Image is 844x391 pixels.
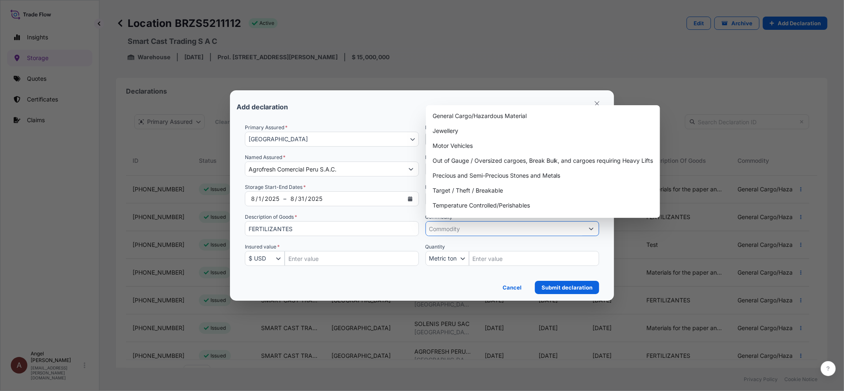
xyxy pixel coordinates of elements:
[429,198,657,213] div: Temperature Controlled/Perishables
[249,254,266,263] span: $ USD
[245,243,280,251] span: Insured value
[245,153,285,162] label: Named Assured
[469,251,600,266] input: Quantity Amount
[584,221,599,236] button: Show suggestions
[245,123,288,132] span: Primary Assured
[426,153,483,162] label: Named Assured Address
[290,194,295,204] div: Storage Date Range
[503,283,522,292] p: Cancel
[429,123,657,138] div: Jewellery
[256,194,258,204] div: /
[264,194,280,204] div: Storage Date Range
[426,251,469,266] button: Quantity Unit
[429,138,657,153] div: Motor Vehicles
[285,251,419,266] input: Insured Value Amount
[429,213,657,228] div: Bottled Spirits - Over USD500,000
[237,104,288,110] p: Add declaration
[429,153,657,168] div: Out of Gauge / Oversized cargoes, Break Bulk, and cargoes requiring Heavy Lifts
[245,183,306,191] span: Storage Start-End Dates
[429,109,657,123] div: General Cargo/Hazardous Material
[426,221,584,236] input: Commodity
[249,135,308,143] span: [GEOGRAPHIC_DATA]
[429,109,657,302] div: Suggestions
[426,132,600,147] button: Select Location
[258,194,262,204] div: Storage Date Range
[429,254,457,263] span: Metric ton
[429,168,657,183] div: Precious and Semi-Precious Stones and Metals
[295,194,297,204] div: /
[404,162,418,176] button: Show suggestions
[426,183,464,191] span: Date of Issuance
[426,243,445,251] span: Quantity
[283,195,286,203] span: –
[307,194,323,204] div: Storage Date Range
[245,191,419,206] div: Storage Date Range
[245,221,419,236] input: Enter a description
[404,192,417,205] button: Storage Date Range
[250,194,256,204] div: Storage Date Range
[245,213,297,221] label: Description of Goods
[426,123,449,132] span: Location
[542,283,592,292] p: Submit declaration
[262,194,264,204] div: /
[426,213,456,221] label: Commodity
[429,183,657,198] div: Target / Theft / Breakable
[297,194,305,204] div: Storage Date Range
[305,194,307,204] div: /
[245,162,404,176] input: Full name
